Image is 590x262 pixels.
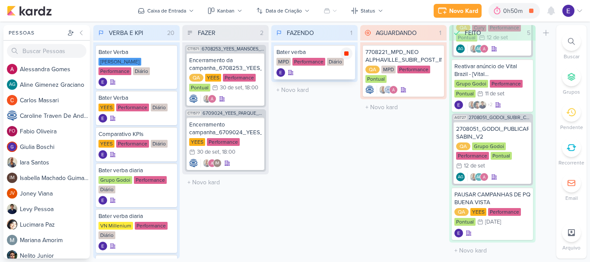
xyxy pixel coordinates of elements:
[490,80,523,88] div: Performance
[379,85,387,94] img: Iara Santos
[98,104,114,111] div: YEES
[7,204,17,214] img: Levy Pessoa
[187,111,201,116] span: CT1577
[133,67,150,75] div: Diário
[456,152,489,160] div: Performance
[454,229,463,237] img: Eduardo Quaresma
[164,28,178,38] div: 20
[464,163,485,169] div: 12 de set
[362,101,445,114] input: + Novo kard
[189,74,203,82] div: QA
[98,67,131,75] div: Performance
[20,142,90,152] div: G i u l i a B o s c h i
[20,220,90,229] div: L u c i m a r a P a z
[189,57,262,72] div: Encerramento da campanha_6708253_YEES_MANSÕES_SUBIR_PEÇAS_CAMPANHA
[469,115,531,120] span: 2708051_GODOI_SUBIR_CONTEUDO_SOCIAL_EM_PERFORMANCE_AB
[560,123,583,131] p: Pendente
[98,140,114,148] div: YEES
[151,140,168,148] div: Diário
[456,125,529,141] div: 2708051_GODOI_PUBLICAR_ANUNCIO_ATUALIZADO_AB SABIN_V2
[189,121,262,136] div: Encerramento campanha_6709024_YEES_PARQUE_BUENA_VISTA_NOVA_CAMPANHA_TEASER_META
[454,218,476,226] div: Pontual
[467,173,488,181] div: Colaboradores: Iara Santos, Aline Gimenez Graciano, Alessandra Gomes
[7,64,17,74] img: Alessandra Gomes
[20,236,90,245] div: M a r i a n a A m o r i m
[98,94,174,102] div: Bater Verba
[7,126,17,136] div: Fabio Oliveira
[20,65,90,74] div: A l e s s a n d r a G o m e s
[488,208,521,216] div: Performance
[98,176,132,184] div: Grupo Godoi
[469,173,478,181] img: Iara Santos
[98,242,107,250] div: Criador(a): Eduardo Quaresma
[98,78,107,86] div: Criador(a): Eduardo Quaresma
[20,111,90,120] div: C a r o l i n e T r a v e n D e A n d r a d e
[197,149,219,155] div: 30 de set
[480,173,488,181] img: Alessandra Gomes
[20,189,90,198] div: J o n e y V i a n a
[565,194,578,202] p: Email
[454,80,488,88] div: Grupo Godoi
[564,53,580,60] p: Buscar
[449,6,478,16] div: Novo Kard
[7,173,17,183] div: Isabella Machado Guimarães
[456,142,470,150] div: QA
[389,85,398,94] img: Alessandra Gomes
[189,95,198,103] div: Criador(a): Caroline Traven De Andrade
[7,44,86,58] input: Buscar Pessoas
[454,101,463,109] div: Criador(a): Eduardo Quaresma
[20,251,90,260] div: N e l i t o J u n i o r
[98,167,174,174] div: Bater verba diaria
[7,219,17,230] img: Lucimara Paz
[456,44,465,53] div: Aline Gimenez Graciano
[7,110,17,121] img: Caroline Traven De Andrade
[365,66,380,73] div: QA
[189,84,210,92] div: Pontual
[273,84,356,96] input: + Novo kard
[327,58,344,66] div: Diário
[187,47,200,51] span: CT1571
[200,95,216,103] div: Colaboradores: Iara Santos, Alessandra Gomes
[454,63,530,78] div: Reativar anúncio de Vital Brazil - [Vital Brazil][Colegio Vital Brazil][Animada][08.08.2025]
[98,150,107,159] img: Eduardo Quaresma
[215,161,219,166] p: IM
[475,44,483,53] div: Aline Gimenez Graciano
[203,159,211,167] img: Iara Santos
[458,47,463,51] p: AG
[466,101,492,109] div: Colaboradores: Iara Santos, Nelito Junior, Levy Pessoa, Aline Gimenez Graciano, Alessandra Gomes
[454,191,530,206] div: PAUSAR CAMPANHAS DE PQ BUENA VISTA
[116,140,149,148] div: Performance
[365,75,387,83] div: Pontual
[470,208,486,216] div: YEES
[7,157,17,167] img: Iara Santos
[98,212,174,220] div: Bater verba diaria
[478,101,487,109] img: Levy Pessoa
[454,208,469,216] div: QA
[189,159,198,167] img: Caroline Traven De Andrade
[200,159,222,167] div: Colaboradores: Iara Santos, Alessandra Gomes, Isabella Machado Guimarães
[485,91,504,97] div: 11 de set
[476,47,482,51] p: AG
[472,142,506,150] div: Grupo Godoi
[556,32,587,60] li: Ctrl + F
[454,101,463,109] img: Eduardo Quaresma
[7,142,17,152] img: Giulia Boschi
[454,115,467,120] span: AG727
[98,114,107,123] img: Eduardo Quaresma
[456,173,465,181] div: Criador(a): Aline Gimenez Graciano
[20,80,90,89] div: A l i n e G i m e n e z G r a c i a n o
[7,95,17,105] img: Carlos Massari
[20,205,90,214] div: L e v y P e s s o a
[98,196,107,205] img: Eduardo Quaresma
[469,44,478,53] img: Iara Santos
[20,96,90,105] div: C a r l o s M a s s a r i
[9,82,16,87] p: AG
[213,159,222,167] div: Isabella Machado Guimarães
[151,104,168,111] div: Diário
[454,90,476,98] div: Pontual
[563,88,580,96] p: Grupos
[20,174,90,183] div: I s a b e l l a M a c h a d o G u i m a r ã e s
[381,66,396,73] div: MPD
[98,114,107,123] div: Criador(a): Eduardo Quaresma
[7,235,17,245] img: Mariana Amorim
